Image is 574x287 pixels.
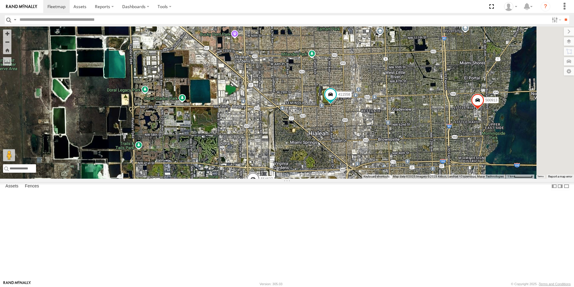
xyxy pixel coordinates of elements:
[485,98,497,103] span: 500913
[3,46,11,54] button: Zoom Home
[541,2,550,11] i: ?
[537,175,544,178] a: Terms
[563,182,569,191] label: Hide Summary Table
[507,175,514,178] span: 1 km
[3,281,31,287] a: Visit our Website
[3,38,11,46] button: Zoom out
[549,15,562,24] label: Search Filter Options
[548,175,572,178] a: Report a map error
[261,177,273,181] span: 554627
[502,2,519,11] div: Chino Castillo
[551,182,557,191] label: Dock Summary Table to the Left
[6,5,37,9] img: rand-logo.svg
[564,67,574,76] label: Map Settings
[539,282,571,286] a: Terms and Conditions
[22,182,42,190] label: Fences
[3,57,11,66] label: Measure
[3,149,15,161] button: Drag Pegman onto the map to open Street View
[364,174,389,179] button: Keyboard shortcuts
[557,182,563,191] label: Dock Summary Table to the Right
[13,15,17,24] label: Search Query
[338,92,350,97] span: 411558
[3,29,11,38] button: Zoom in
[2,182,21,190] label: Assets
[511,282,571,286] div: © Copyright 2025 -
[506,174,534,179] button: Map Scale: 1 km per 58 pixels
[260,282,282,286] div: Version: 305.03
[393,175,504,178] span: Map data ©2025 Imagery ©2025 Airbus, Landsat / Copernicus, Maxar Technologies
